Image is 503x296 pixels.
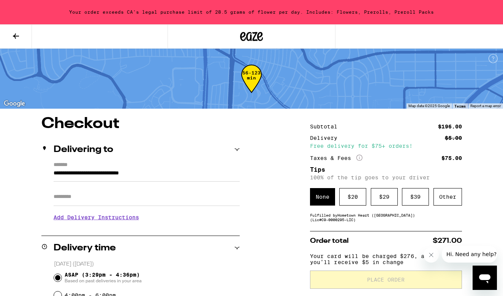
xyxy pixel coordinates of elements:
a: Terms [454,104,466,108]
div: Free delivery for $75+ orders! [310,143,462,149]
div: Other [433,188,462,206]
div: Subtotal [310,124,343,129]
h1: Checkout [41,116,240,131]
span: Your card will be charged $276, and you’ll receive $5 in change [310,250,453,265]
div: None [310,188,335,206]
div: Taxes & Fees [310,155,362,161]
span: Place Order [367,277,405,282]
div: $196.00 [438,124,462,129]
a: Report a map error [470,104,501,108]
div: $ 20 [339,188,366,206]
span: Map data ©2025 Google [408,104,450,108]
div: $ 39 [402,188,429,206]
div: $ 29 [371,188,398,206]
h2: Delivering to [54,145,113,154]
a: Open this area in Google Maps (opens a new window) [2,99,27,109]
span: ASAP (3:29pm - 4:36pm) [65,272,142,284]
iframe: Button to launch messaging window [473,266,497,290]
p: [DATE] ([DATE]) [54,261,240,268]
span: Based on past deliveries in your area [65,278,142,284]
button: Place Order [310,271,462,289]
div: $75.00 [441,155,462,161]
span: Order total [310,237,349,244]
div: Delivery [310,135,343,141]
h5: Tips [310,167,462,173]
img: Google [2,99,27,109]
iframe: Message from company [442,246,497,263]
p: 100% of the tip goes to your driver [310,174,462,180]
h2: Delivery time [54,244,116,253]
span: $271.00 [433,237,462,244]
div: Fulfilled by Hometown Heart ([GEOGRAPHIC_DATA]) (Lic# C9-0000295-LIC ) [310,213,462,222]
iframe: Close message [424,247,439,263]
p: We'll contact you at [PHONE_NUMBER] when we arrive [54,226,240,232]
h3: Add Delivery Instructions [54,209,240,226]
div: 56-123 min [241,70,262,99]
div: $5.00 [445,135,462,141]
